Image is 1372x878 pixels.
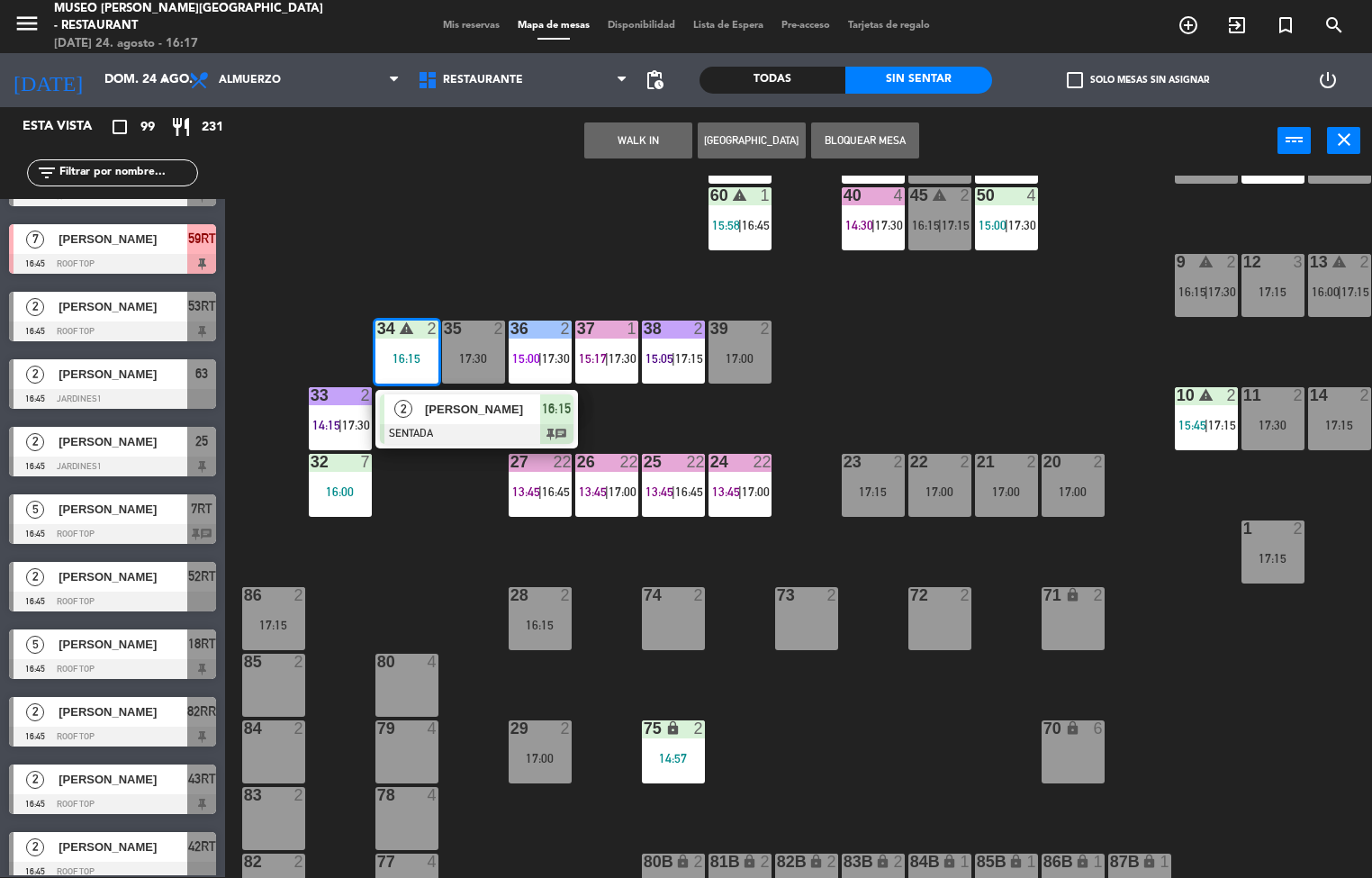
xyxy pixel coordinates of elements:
[1067,72,1083,88] span: check_box_outline_blank
[1008,218,1036,232] span: 17:30
[427,787,438,803] div: 4
[195,430,208,452] span: 25
[59,837,187,856] span: [PERSON_NAME]
[26,636,44,654] span: 5
[360,454,371,470] div: 7
[644,454,645,470] div: 25
[293,587,304,603] div: 2
[188,836,216,857] span: 42RT
[605,351,609,366] span: |
[839,21,939,31] span: Tarjetas de regalo
[645,484,673,499] span: 13:45
[542,484,570,499] span: 16:45
[443,74,523,86] span: Restaurante
[1026,187,1037,204] div: 4
[1160,854,1170,870] div: 1
[826,587,837,603] div: 2
[760,187,771,204] div: 1
[609,351,636,366] span: 17:30
[844,854,844,870] div: 83B
[338,418,342,432] span: |
[509,752,572,765] div: 17:00
[1333,129,1355,150] i: close
[59,567,187,586] span: [PERSON_NAME]
[1293,520,1304,537] div: 2
[59,365,187,384] span: [PERSON_NAME]
[875,218,903,232] span: 17:30
[772,21,839,31] span: Pre-acceso
[1026,854,1037,870] div: 1
[560,587,571,603] div: 2
[1359,254,1370,270] div: 2
[26,366,44,384] span: 2
[979,218,1006,232] span: 15:00
[644,854,645,870] div: 80B
[672,484,675,499] span: |
[26,568,44,586] span: 2
[686,454,704,470] div: 22
[1110,854,1111,870] div: 87B
[399,321,414,336] i: warning
[1142,854,1157,869] i: lock
[140,117,155,138] span: 99
[1093,720,1104,737] div: 6
[512,351,540,366] span: 15:00
[1177,387,1178,403] div: 10
[1323,14,1345,36] i: search
[942,854,957,869] i: lock
[960,587,970,603] div: 2
[893,854,904,870] div: 2
[742,218,770,232] span: 16:45
[188,228,216,249] span: 59RT
[59,770,187,789] span: [PERSON_NAME]
[244,854,245,870] div: 82
[538,351,542,366] span: |
[542,351,570,366] span: 17:30
[1312,285,1340,299] span: 16:00
[912,218,940,232] span: 16:15
[1243,520,1244,537] div: 1
[844,454,844,470] div: 23
[845,67,991,94] div: Sin sentar
[244,654,245,670] div: 85
[760,321,771,337] div: 2
[36,162,58,184] i: filter_list
[644,720,645,737] div: 75
[1005,218,1008,232] span: |
[777,587,778,603] div: 73
[377,321,378,337] div: 34
[560,321,571,337] div: 2
[1093,454,1104,470] div: 2
[893,187,904,204] div: 4
[1243,387,1244,403] div: 11
[1205,285,1208,299] span: |
[675,854,691,869] i: lock
[512,484,540,499] span: 13:45
[932,187,947,203] i: warning
[1241,552,1304,565] div: 17:15
[1308,419,1371,431] div: 17:15
[665,720,681,736] i: lock
[693,720,704,737] div: 2
[1338,285,1341,299] span: |
[1178,14,1199,36] i: add_circle_outline
[242,619,305,631] div: 17:15
[59,297,187,316] span: [PERSON_NAME]
[434,21,509,31] span: Mis reservas
[811,122,919,158] button: Bloquear Mesa
[1293,254,1304,270] div: 3
[808,854,824,869] i: lock
[644,587,645,603] div: 74
[360,387,371,403] div: 2
[760,854,771,870] div: 2
[188,768,216,790] span: 43RT
[553,454,571,470] div: 22
[427,654,438,670] div: 4
[977,854,978,870] div: 85B
[195,363,208,385] span: 63
[619,454,637,470] div: 22
[1327,127,1360,154] button: close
